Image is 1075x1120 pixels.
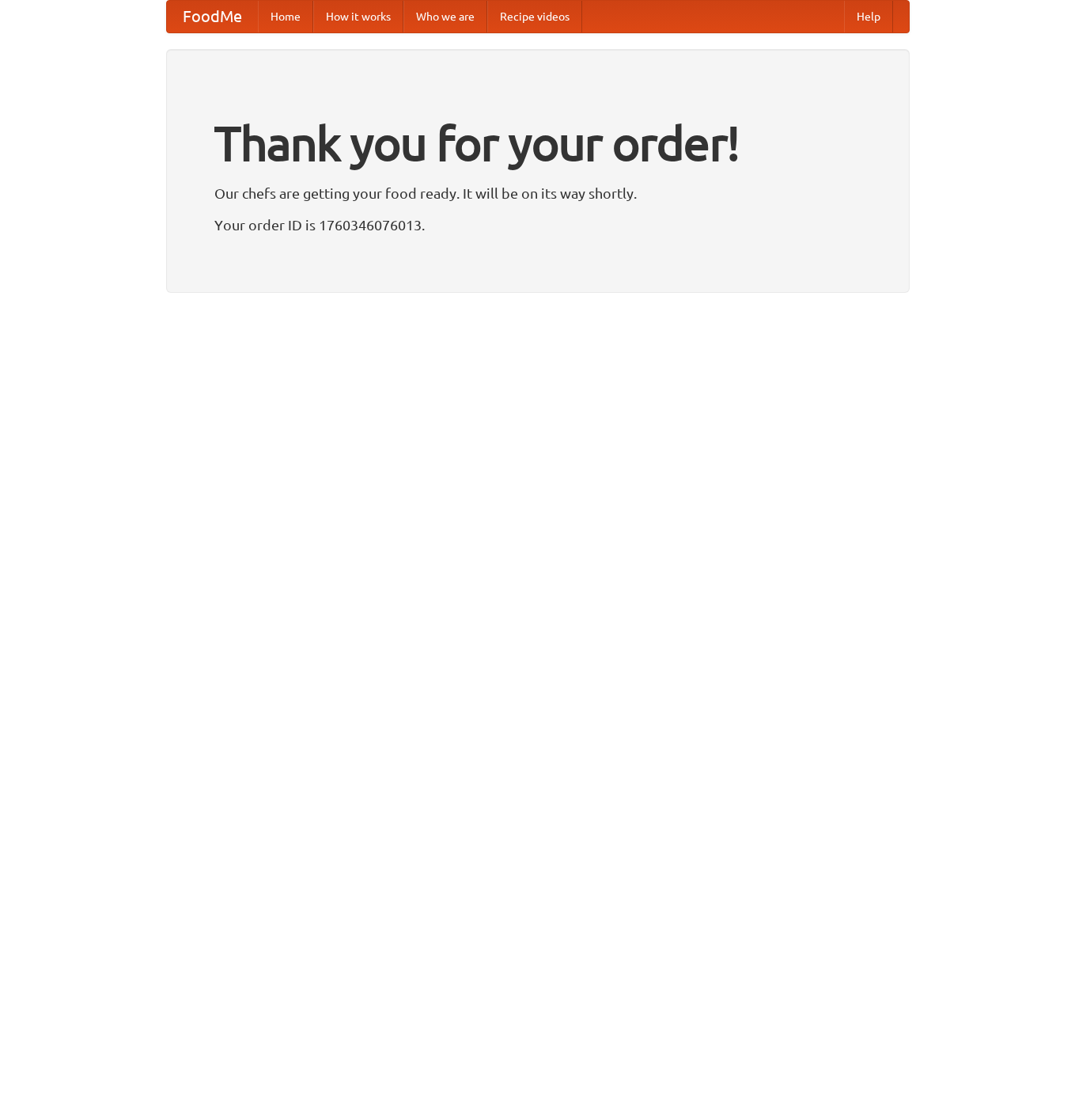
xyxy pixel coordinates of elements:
a: Help [844,1,893,32]
p: Our chefs are getting your food ready. It will be on its way shortly. [214,181,861,205]
a: FoodMe [167,1,258,32]
a: Who we are [403,1,487,32]
a: Recipe videos [487,1,582,32]
a: How it works [313,1,403,32]
p: Your order ID is 1760346076013. [214,213,861,237]
a: Home [258,1,313,32]
h1: Thank you for your order! [214,105,861,181]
